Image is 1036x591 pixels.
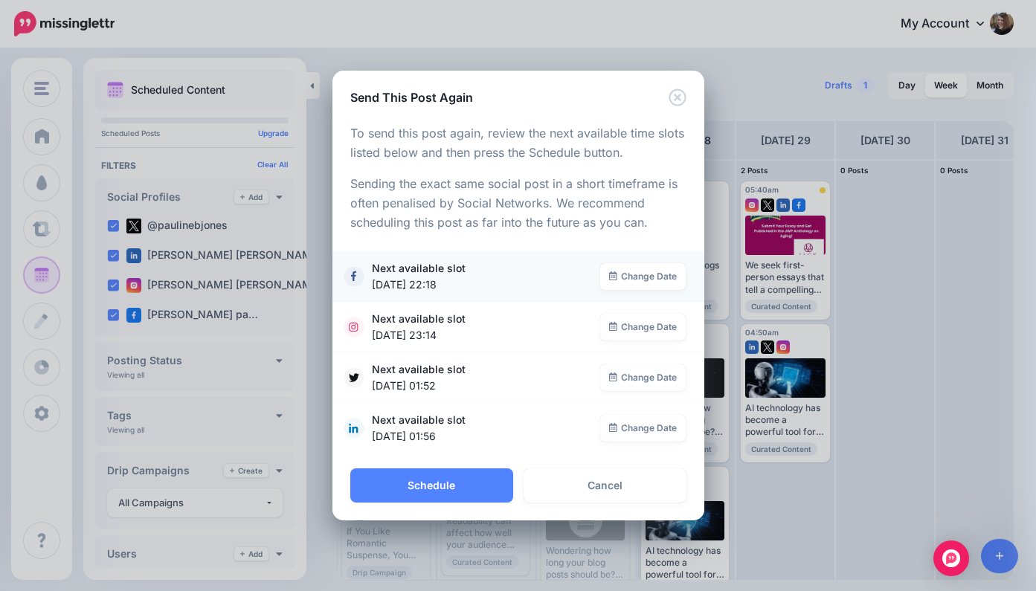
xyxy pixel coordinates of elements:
[372,412,601,445] span: Next available slot
[372,378,593,394] span: [DATE] 01:52
[350,124,686,163] p: To send this post again, review the next available time slots listed below and then press the Sch...
[372,277,593,293] span: [DATE] 22:18
[600,415,686,442] a: Change Date
[372,260,601,293] span: Next available slot
[372,327,593,343] span: [DATE] 23:14
[669,88,686,107] button: Close
[350,468,513,503] button: Schedule
[600,263,686,290] a: Change Date
[372,361,601,394] span: Next available slot
[600,364,686,391] a: Change Date
[350,88,473,106] h5: Send This Post Again
[524,468,686,503] a: Cancel
[933,540,969,576] div: Open Intercom Messenger
[372,428,593,445] span: [DATE] 01:56
[350,175,686,233] p: Sending the exact same social post in a short timeframe is often penalised by Social Networks. We...
[600,314,686,340] a: Change Date
[372,311,601,343] span: Next available slot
